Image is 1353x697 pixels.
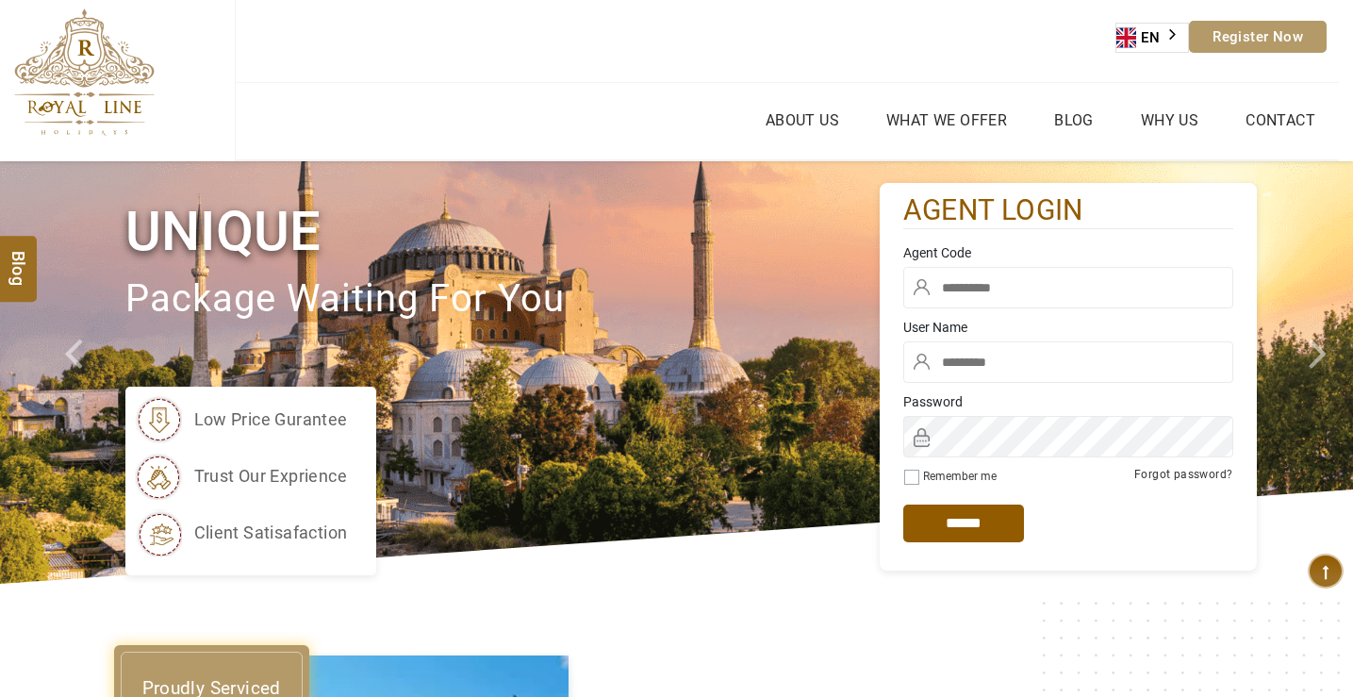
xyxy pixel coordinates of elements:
[125,268,880,331] p: package waiting for you
[1115,23,1189,53] aside: Language selected: English
[1241,107,1320,134] a: Contact
[125,196,880,267] h1: Unique
[1189,21,1327,53] a: Register Now
[923,470,997,483] label: Remember me
[1116,24,1188,52] a: EN
[7,251,31,267] span: Blog
[41,161,108,584] a: Check next prev
[1285,161,1353,584] a: Check next image
[1115,23,1189,53] div: Language
[14,8,155,136] img: The Royal Line Holidays
[903,243,1233,262] label: Agent Code
[135,453,348,500] li: trust our exprience
[903,318,1233,337] label: User Name
[903,392,1233,411] label: Password
[1049,107,1098,134] a: Blog
[903,192,1233,229] h2: agent login
[1134,468,1232,481] a: Forgot password?
[882,107,1012,134] a: What we Offer
[761,107,844,134] a: About Us
[135,396,348,443] li: low price gurantee
[1136,107,1203,134] a: Why Us
[135,509,348,556] li: client satisafaction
